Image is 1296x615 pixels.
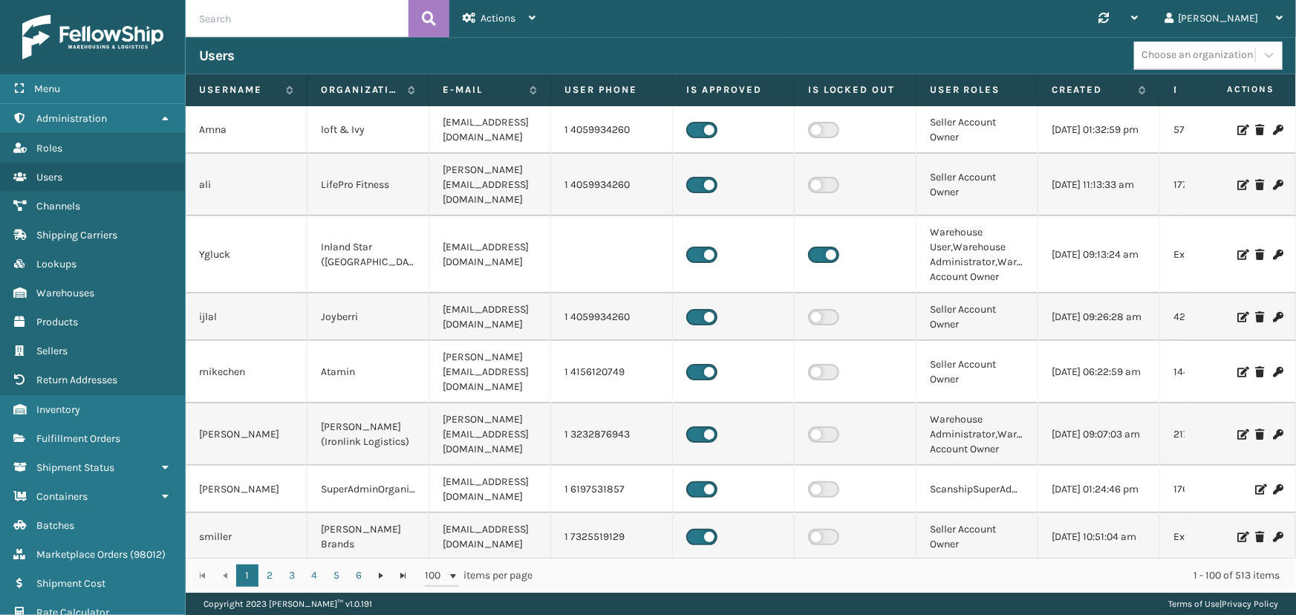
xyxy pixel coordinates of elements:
span: Shipping Carriers [36,229,117,241]
td: Amna [186,106,307,154]
i: Delete [1255,532,1264,542]
span: Marketplace Orders [36,548,128,561]
td: [DATE] 09:26:28 am [1038,293,1160,341]
i: Edit [1237,125,1246,135]
span: Sellers [36,345,68,357]
td: 1 4059934260 [551,154,673,216]
td: [PERSON_NAME] [186,466,307,513]
td: [PERSON_NAME] Brands [307,513,429,561]
span: Fulfillment Orders [36,432,120,445]
td: Warehouse Administrator,Warehouse Account Owner [916,403,1038,466]
img: logo [22,15,163,59]
label: User phone [564,83,659,97]
a: Go to the last page [392,564,414,587]
td: [DATE] 09:07:03 am [1038,403,1160,466]
label: Is Approved [686,83,781,97]
td: Inland Star ([GEOGRAPHIC_DATA]) [307,216,429,293]
td: Seller Account Owner [916,513,1038,561]
span: 100 [425,568,447,583]
td: [PERSON_NAME][EMAIL_ADDRESS][DOMAIN_NAME] [429,154,551,216]
span: Roles [36,142,62,154]
span: Shipment Status [36,461,114,474]
td: [DATE] 06:22:59 am [1038,341,1160,403]
div: | [1168,593,1278,615]
td: Seller Account Owner [916,293,1038,341]
i: Change Password [1273,532,1282,542]
td: [PERSON_NAME][EMAIL_ADDRESS][DOMAIN_NAME] [429,403,551,466]
div: Choose an organization [1142,48,1253,63]
label: Days until password expires [1173,83,1253,97]
td: Seller Account Owner [916,154,1038,216]
td: 42 days [1160,293,1282,341]
a: 6 [348,564,370,587]
td: 1 6197531857 [551,466,673,513]
i: Edit [1237,367,1246,377]
td: 1 4059934260 [551,106,673,154]
span: Batches [36,519,74,532]
a: 2 [258,564,281,587]
td: [EMAIL_ADDRESS][DOMAIN_NAME] [429,216,551,293]
td: [EMAIL_ADDRESS][DOMAIN_NAME] [429,513,551,561]
i: Change Password [1273,484,1282,495]
td: mikechen [186,341,307,403]
i: Edit [1237,180,1246,190]
a: Terms of Use [1168,599,1220,609]
div: 1 - 100 of 513 items [554,568,1280,583]
td: [EMAIL_ADDRESS][DOMAIN_NAME] [429,466,551,513]
td: Joyberri [307,293,429,341]
td: 57 days [1160,106,1282,154]
span: Inventory [36,403,80,416]
span: Go to the next page [375,570,387,582]
td: smiller [186,513,307,561]
td: 1 4156120749 [551,341,673,403]
label: E-mail [443,83,522,97]
span: Menu [34,82,60,95]
td: 177 days [1160,154,1282,216]
span: Actions [481,12,515,25]
td: [EMAIL_ADDRESS][DOMAIN_NAME] [429,293,551,341]
i: Edit [1255,484,1264,495]
td: [DATE] 09:13:24 am [1038,216,1160,293]
a: Privacy Policy [1222,599,1278,609]
td: [DATE] 01:24:46 pm [1038,466,1160,513]
i: Delete [1255,367,1264,377]
td: 176 days [1160,466,1282,513]
td: loft & Ivy [307,106,429,154]
td: ScanshipSuperAdministrator [916,466,1038,513]
i: Delete [1255,429,1264,440]
i: Edit [1237,532,1246,542]
td: [PERSON_NAME][EMAIL_ADDRESS][DOMAIN_NAME] [429,341,551,403]
td: [DATE] 10:51:04 am [1038,513,1160,561]
td: Warehouse User,Warehouse Administrator,Warehouse Account Owner [916,216,1038,293]
a: 5 [325,564,348,587]
td: [DATE] 01:32:59 pm [1038,106,1160,154]
span: Actions [1180,77,1283,102]
label: User Roles [930,83,1024,97]
td: [EMAIL_ADDRESS][DOMAIN_NAME] [429,106,551,154]
span: Containers [36,490,88,503]
td: 144 days [1160,341,1282,403]
a: 4 [303,564,325,587]
td: 217 days [1160,403,1282,466]
td: ali [186,154,307,216]
td: [DATE] 11:13:33 am [1038,154,1160,216]
td: LifePro Fitness [307,154,429,216]
td: [PERSON_NAME] (Ironlink Logistics) [307,403,429,466]
span: Products [36,316,78,328]
i: Edit [1237,429,1246,440]
i: Delete [1255,312,1264,322]
label: Organization [321,83,400,97]
td: Seller Account Owner [916,341,1038,403]
td: 1 3232876943 [551,403,673,466]
td: 1 4059934260 [551,293,673,341]
span: Users [36,171,62,183]
span: Shipment Cost [36,577,105,590]
i: Edit [1237,250,1246,260]
span: items per page [425,564,533,587]
span: Return Addresses [36,374,117,386]
i: Delete [1255,250,1264,260]
td: Expired [1160,216,1282,293]
i: Change Password [1273,367,1282,377]
i: Change Password [1273,125,1282,135]
span: Go to the last page [397,570,409,582]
